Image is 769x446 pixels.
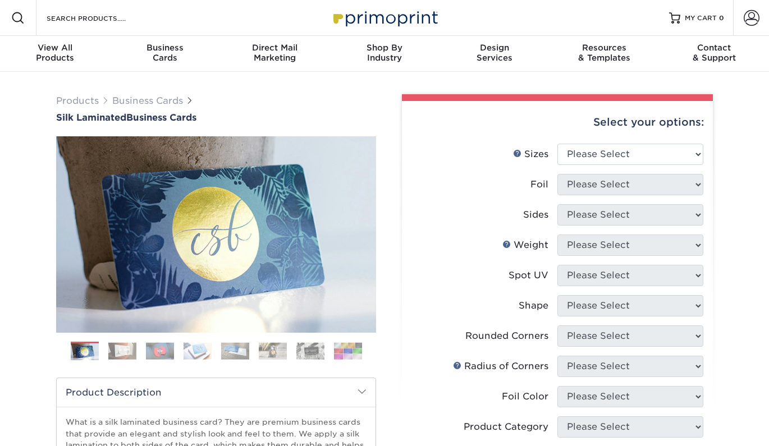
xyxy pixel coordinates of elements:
[56,112,376,123] a: Silk LaminatedBusiness Cards
[56,112,126,123] span: Silk Laminated
[296,342,324,360] img: Business Cards 07
[513,148,548,161] div: Sizes
[71,338,99,366] img: Business Cards 01
[440,36,550,72] a: DesignServices
[45,11,155,25] input: SEARCH PRODUCTS.....
[550,36,660,72] a: Resources& Templates
[110,36,220,72] a: BusinessCards
[146,342,174,360] img: Business Cards 03
[219,36,329,72] a: Direct MailMarketing
[219,43,329,53] span: Direct Mail
[110,43,220,63] div: Cards
[56,95,99,106] a: Products
[259,342,287,360] img: Business Cards 06
[659,43,769,63] div: & Support
[56,75,376,394] img: Silk Laminated 01
[334,342,362,360] img: Business Cards 08
[659,43,769,53] span: Contact
[108,342,136,360] img: Business Cards 02
[56,112,376,123] h1: Business Cards
[502,238,548,252] div: Weight
[110,43,220,53] span: Business
[502,390,548,403] div: Foil Color
[329,36,440,72] a: Shop ByIndustry
[550,43,660,53] span: Resources
[57,378,376,407] h2: Product Description
[519,299,548,312] div: Shape
[719,14,724,22] span: 0
[530,178,548,191] div: Foil
[464,420,548,434] div: Product Category
[509,269,548,282] div: Spot UV
[523,208,548,222] div: Sides
[184,342,212,360] img: Business Cards 04
[453,360,548,373] div: Radius of Corners
[440,43,550,53] span: Design
[112,95,183,106] a: Business Cards
[465,329,548,343] div: Rounded Corners
[219,43,329,63] div: Marketing
[685,13,717,23] span: MY CART
[329,43,440,53] span: Shop By
[550,43,660,63] div: & Templates
[221,342,249,360] img: Business Cards 05
[329,43,440,63] div: Industry
[440,43,550,63] div: Services
[411,101,704,144] div: Select your options:
[328,6,441,30] img: Primoprint
[659,36,769,72] a: Contact& Support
